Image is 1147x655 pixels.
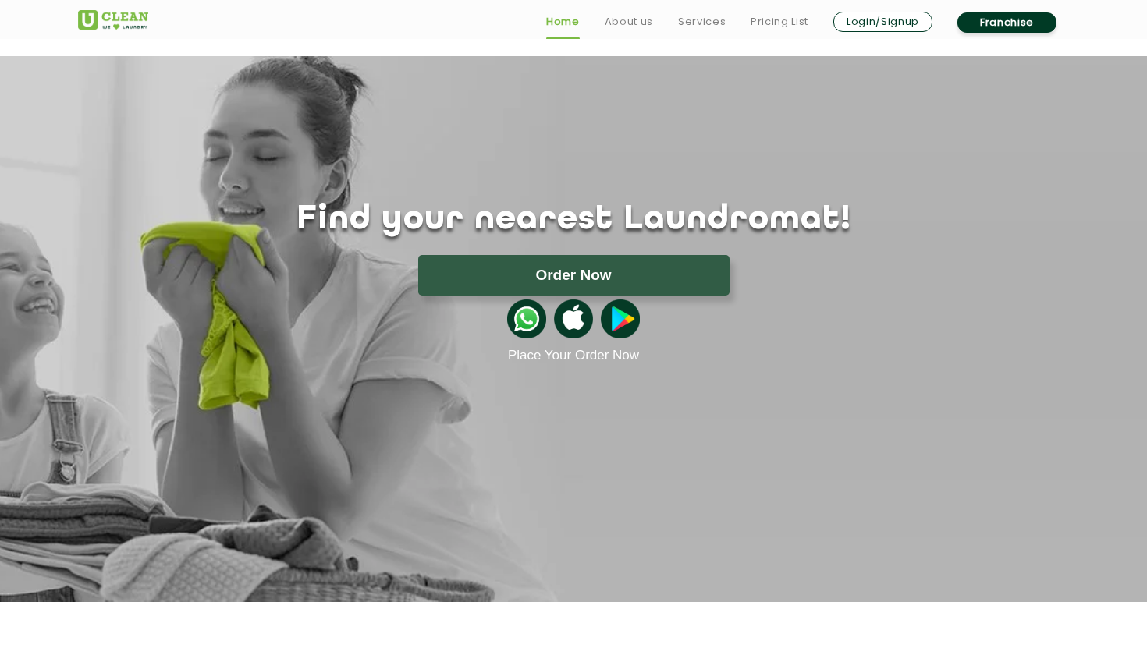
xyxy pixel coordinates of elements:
[508,348,639,363] a: Place Your Order Now
[605,12,653,31] a: About us
[833,12,932,32] a: Login/Signup
[957,12,1056,33] a: Franchise
[546,12,580,31] a: Home
[418,255,730,296] button: Order Now
[751,12,808,31] a: Pricing List
[78,10,148,30] img: UClean Laundry and Dry Cleaning
[554,299,593,338] img: apple-icon.png
[507,299,546,338] img: whatsappicon.png
[678,12,726,31] a: Services
[601,299,640,338] img: playstoreicon.png
[66,200,1081,239] h1: Find your nearest Laundromat!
